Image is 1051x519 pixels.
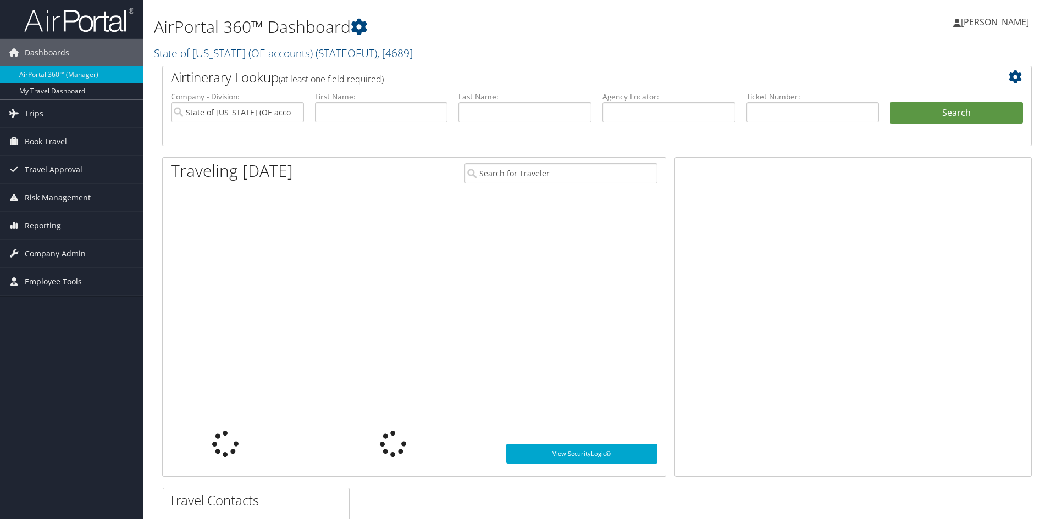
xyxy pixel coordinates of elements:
[171,159,293,182] h1: Traveling [DATE]
[458,91,591,102] label: Last Name:
[316,46,377,60] span: ( STATEOFUT )
[171,68,950,87] h2: Airtinerary Lookup
[24,7,134,33] img: airportal-logo.png
[25,268,82,295] span: Employee Tools
[25,39,69,66] span: Dashboards
[602,91,735,102] label: Agency Locator:
[25,184,91,211] span: Risk Management
[25,156,82,183] span: Travel Approval
[25,240,86,267] span: Company Admin
[464,163,657,183] input: Search for Traveler
[315,91,448,102] label: First Name:
[506,444,657,464] a: View SecurityLogic®
[25,100,43,127] span: Trips
[25,128,67,155] span: Book Travel
[25,212,61,239] span: Reporting
[279,73,384,85] span: (at least one field required)
[953,5,1040,38] a: [PERSON_NAME]
[961,16,1029,28] span: [PERSON_NAME]
[154,15,745,38] h1: AirPortal 360™ Dashboard
[377,46,413,60] span: , [ 4689 ]
[171,91,304,102] label: Company - Division:
[169,491,349,510] h2: Travel Contacts
[746,91,879,102] label: Ticket Number:
[890,102,1023,124] button: Search
[154,46,413,60] a: State of [US_STATE] (OE accounts)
